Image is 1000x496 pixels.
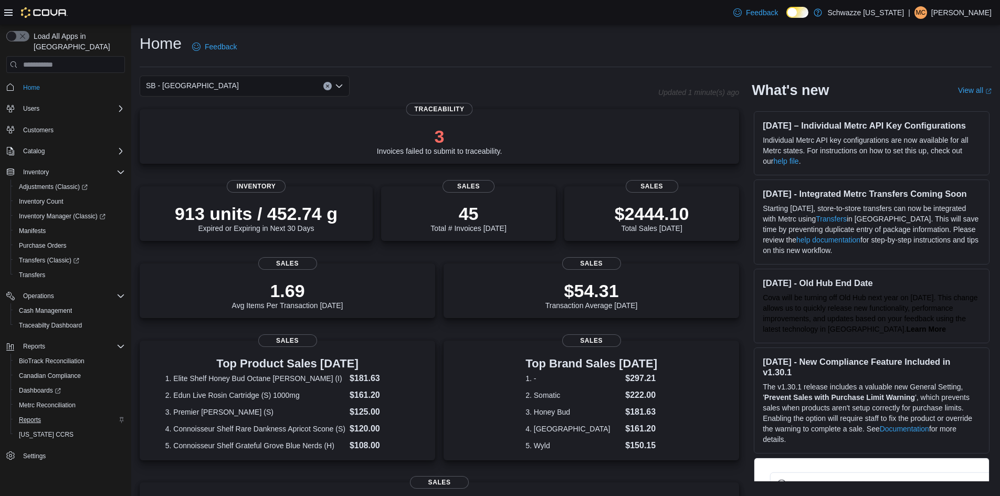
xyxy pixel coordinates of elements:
span: Traceability [406,103,473,115]
dd: $181.63 [625,406,657,418]
span: Sales [443,180,495,193]
button: Manifests [10,224,129,238]
a: Traceabilty Dashboard [15,319,86,332]
button: Canadian Compliance [10,368,129,383]
strong: Prevent Sales with Purchase Limit Warning [764,393,915,402]
a: [US_STATE] CCRS [15,428,78,441]
span: Adjustments (Classic) [15,181,125,193]
dt: 1. - [525,373,621,384]
span: Catalog [23,147,45,155]
h3: Top Brand Sales [DATE] [525,357,657,370]
span: Sales [626,180,678,193]
button: Operations [2,289,129,303]
span: Cash Management [19,307,72,315]
dd: $120.00 [350,423,409,435]
a: Canadian Compliance [15,370,85,382]
span: Canadian Compliance [15,370,125,382]
button: Traceabilty Dashboard [10,318,129,333]
span: Cash Management [15,304,125,317]
span: Catalog [19,145,125,157]
span: Inventory Count [19,197,64,206]
button: Inventory [19,166,53,178]
span: Load All Apps in [GEOGRAPHIC_DATA] [29,31,125,52]
a: Reports [15,414,45,426]
a: View allExternal link [958,86,992,94]
span: Traceabilty Dashboard [15,319,125,332]
a: help file [773,157,798,165]
h3: [DATE] - Old Hub End Date [763,278,981,288]
span: Feedback [205,41,237,52]
dd: $181.63 [350,372,409,385]
button: Settings [2,448,129,463]
h3: [DATE] - New Compliance Feature Included in v1.30.1 [763,356,981,377]
span: Inventory [19,166,125,178]
span: Purchase Orders [15,239,125,252]
span: Adjustments (Classic) [19,183,88,191]
button: Clear input [323,82,332,90]
dd: $161.20 [350,389,409,402]
a: Transfers [15,269,49,281]
h3: [DATE] – Individual Metrc API Key Configurations [763,120,981,131]
span: Settings [23,452,46,460]
span: Users [19,102,125,115]
span: Manifests [15,225,125,237]
dd: $297.21 [625,372,657,385]
div: Total # Invoices [DATE] [430,203,506,233]
a: Feedback [188,36,241,57]
dt: 2. Edun Live Rosin Cartridge (S) 1000mg [165,390,345,400]
dd: $161.20 [625,423,657,435]
button: [US_STATE] CCRS [10,427,129,442]
span: Users [23,104,39,113]
div: Expired or Expiring in Next 30 Days [175,203,338,233]
button: Users [19,102,44,115]
button: Customers [2,122,129,138]
span: Transfers [19,271,45,279]
p: 3 [377,126,502,147]
p: $54.31 [545,280,638,301]
a: Dashboards [10,383,129,398]
span: Purchase Orders [19,241,67,250]
div: Total Sales [DATE] [615,203,689,233]
span: Reports [23,342,45,351]
img: Cova [21,7,68,18]
span: Sales [258,334,317,347]
dd: $125.00 [350,406,409,418]
button: Reports [10,413,129,427]
button: BioTrack Reconciliation [10,354,129,368]
a: Metrc Reconciliation [15,399,80,411]
span: Operations [19,290,125,302]
span: Inventory Count [15,195,125,208]
div: Transaction Average [DATE] [545,280,638,310]
dt: 3. Premier [PERSON_NAME] (S) [165,407,345,417]
dt: 2. Somatic [525,390,621,400]
button: Transfers [10,268,129,282]
a: Feedback [729,2,782,23]
input: Dark Mode [786,7,808,18]
span: Transfers [15,269,125,281]
span: Transfers (Classic) [19,256,79,265]
dt: 4. [GEOGRAPHIC_DATA] [525,424,621,434]
p: $2444.10 [615,203,689,224]
button: Home [2,79,129,94]
span: Reports [19,340,125,353]
dt: 1. Elite Shelf Honey Bud Octane [PERSON_NAME] (I) [165,373,345,384]
span: SB - [GEOGRAPHIC_DATA] [146,79,239,92]
span: Cova will be turning off Old Hub next year on [DATE]. This change allows us to quickly release ne... [763,293,977,333]
a: Transfers (Classic) [10,253,129,268]
span: BioTrack Reconciliation [19,357,85,365]
span: Dashboards [15,384,125,397]
a: Inventory Count [15,195,68,208]
nav: Complex example [6,75,125,491]
strong: Learn More [907,325,946,333]
p: 45 [430,203,506,224]
span: Feedback [746,7,778,18]
dt: 5. Connoisseur Shelf Grateful Grove Blue Nerds (H) [165,440,345,451]
span: MC [916,6,926,19]
p: Updated 1 minute(s) ago [658,88,739,97]
span: Inventory Manager (Classic) [15,210,125,223]
span: Reports [15,414,125,426]
a: BioTrack Reconciliation [15,355,89,367]
button: Cash Management [10,303,129,318]
h3: Top Product Sales [DATE] [165,357,410,370]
